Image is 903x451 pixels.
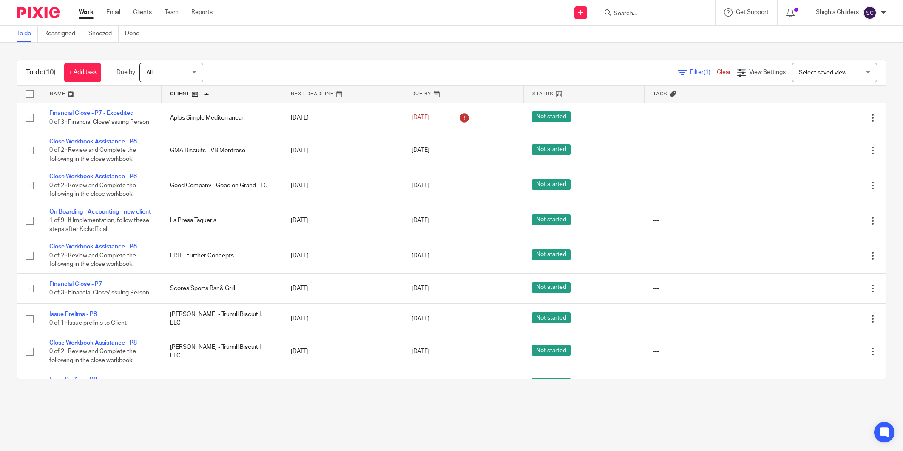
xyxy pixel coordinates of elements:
span: Not started [532,312,571,323]
a: Team [165,8,179,17]
span: 0 of 1 · Issue prelims to Client [49,320,127,326]
span: [DATE] [412,115,429,121]
td: La Presa Taqueria [162,203,282,238]
td: [DATE] [282,133,403,168]
span: Select saved view [799,70,846,76]
a: Financial Close - P7 - Expedited [49,110,133,116]
input: Search [613,10,690,18]
span: (10) [44,69,56,76]
a: On Boarding - Accounting - new client [49,209,151,215]
span: [DATE] [412,348,429,354]
td: [DATE] [282,369,403,400]
td: [DATE] [282,168,403,203]
div: --- [653,314,756,323]
a: Snoozed [88,26,119,42]
a: Issue Prelims - P8 [49,311,97,317]
p: Shighla Childers [816,8,859,17]
p: Due by [116,68,135,77]
a: Done [125,26,146,42]
span: 0 of 3 · Financial Close/Issuing Person [49,119,149,125]
span: 0 of 2 · Review and Complete the following in the close workbook: [49,348,136,363]
div: --- [653,114,756,122]
span: [DATE] [412,218,429,224]
td: [DATE] [282,304,403,334]
a: Issue Prelims - P8 [49,377,97,383]
div: --- [653,347,756,356]
img: svg%3E [863,6,877,20]
span: 0 of 3 · Financial Close/Issuing Person [49,290,149,296]
span: Not started [532,345,571,356]
span: [DATE] [412,253,429,259]
span: Not started [532,282,571,293]
span: Not started [532,144,571,155]
a: Close Workbook Assistance - P8 [49,174,137,180]
span: [DATE] [412,183,429,188]
span: Not started [532,111,571,122]
span: 0 of 2 · Review and Complete the following in the close workbook: [49,148,136,163]
h1: To do [26,68,56,77]
a: + Add task [64,63,101,82]
td: [DATE] [282,103,403,133]
span: 0 of 2 · Review and Complete the following in the close workbook: [49,183,136,197]
a: To do [17,26,38,42]
td: [PERSON_NAME] - Trumill Biscuit I, LLC [162,334,282,369]
td: [DATE] [282,203,403,238]
div: --- [653,181,756,190]
td: LRH - Further Concepts [162,238,282,273]
span: Not started [532,249,571,260]
a: Clear [717,69,731,75]
td: [DATE] [282,334,403,369]
div: --- [653,251,756,260]
span: 1 of 9 · If Implementation, follow these steps after Kickoff call [49,217,149,232]
span: Not started [532,214,571,225]
span: Not started [532,378,571,388]
span: (1) [704,69,710,75]
a: Clients [133,8,152,17]
td: [PERSON_NAME] - Trumill Biscuit I, LLC [162,304,282,334]
a: Close Workbook Assistance - P8 [49,340,137,346]
td: Scores Sports Bar & Grill [162,273,282,303]
div: --- [653,146,756,155]
a: Reports [191,8,213,17]
span: [DATE] [412,148,429,154]
a: Reassigned [44,26,82,42]
td: GMA Biscuits - VB Montrose [162,133,282,168]
td: Good Company - Good on Grand LLC [162,168,282,203]
a: Close Workbook Assistance - P8 [49,139,137,145]
span: View Settings [749,69,786,75]
span: 0 of 2 · Review and Complete the following in the close workbook: [49,253,136,268]
span: All [146,70,153,76]
td: Vicious Biscuit [162,369,282,400]
a: Close Workbook Assistance - P8 [49,244,137,250]
span: Filter [690,69,717,75]
td: Aplos Simple Mediterranean [162,103,282,133]
td: [DATE] [282,273,403,303]
div: --- [653,216,756,225]
td: [DATE] [282,238,403,273]
a: Email [106,8,120,17]
a: Financial Close - P7 [49,281,102,287]
span: [DATE] [412,316,429,322]
span: Tags [653,91,667,96]
span: Not started [532,179,571,190]
div: --- [653,284,756,293]
span: Get Support [736,9,769,15]
img: Pixie [17,7,60,18]
span: [DATE] [412,285,429,291]
a: Work [79,8,94,17]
